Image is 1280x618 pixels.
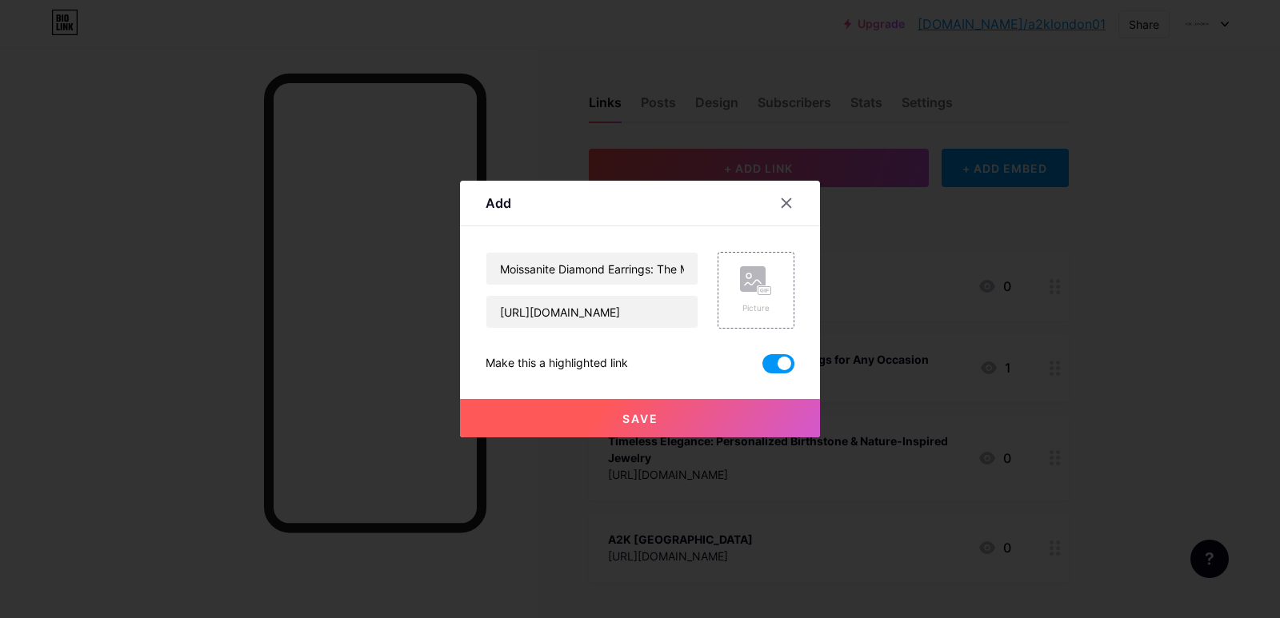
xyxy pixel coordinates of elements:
[486,253,698,285] input: Title
[740,302,772,314] div: Picture
[486,193,511,213] div: Add
[486,354,628,373] div: Make this a highlighted link
[622,412,658,425] span: Save
[486,296,698,328] input: URL
[460,399,820,437] button: Save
